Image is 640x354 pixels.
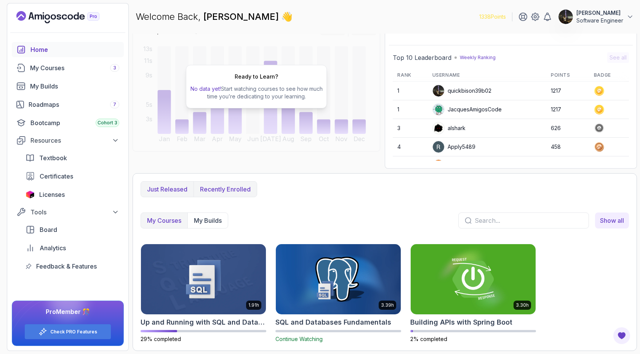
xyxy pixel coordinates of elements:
div: My Builds [30,82,119,91]
a: Building APIs with Spring Boot card3.30hBuilding APIs with Spring Boot2% completed [410,244,536,343]
span: Certificates [40,172,73,181]
div: Home [30,45,119,54]
div: wildmongoosefb425 [432,159,499,172]
div: alshark [432,122,466,134]
td: 4 [393,138,427,156]
button: Just released [141,182,194,197]
span: No data yet! [190,85,221,92]
img: default monster avatar [433,104,444,115]
span: Analytics [40,243,66,253]
img: user profile image [433,160,444,171]
th: Points [546,69,589,82]
span: Textbook [39,153,67,163]
div: My Courses [30,63,119,72]
td: 3 [393,119,427,138]
button: My Builds [187,213,228,228]
h2: Top 10 Leaderboard [393,53,451,62]
span: Licenses [39,190,65,199]
button: Recently enrolled [194,182,257,197]
td: 1217 [546,82,589,100]
p: Welcome Back, [136,11,293,23]
a: bootcamp [12,115,124,130]
h2: Building APIs with Spring Boot [410,317,512,328]
a: board [21,222,124,237]
td: 458 [546,138,589,156]
img: Up and Running with SQL and Databases card [141,244,266,314]
button: Tools [12,205,124,219]
span: Board [40,225,57,234]
button: Open Feedback Button [613,327,631,345]
div: Resources [30,136,119,145]
span: Show all [600,216,624,225]
p: Software Engineer [576,17,623,24]
span: Continue Watching [275,336,323,342]
p: 3.30h [516,302,529,308]
span: Feedback & Features [36,262,97,271]
td: 1 [393,100,427,119]
a: Landing page [16,11,117,23]
a: Check PRO Features [50,329,97,335]
a: feedback [21,259,124,274]
div: Tools [30,208,119,217]
div: Apply5489 [432,141,475,153]
h2: SQL and Databases Fundamentals [275,317,391,328]
button: See all [607,52,629,63]
div: quickbison39b02 [432,85,491,97]
h2: Up and Running with SQL and Databases [141,317,266,328]
a: builds [12,79,124,94]
div: JacquesAmigosCode [432,103,502,116]
a: my_courses [595,212,629,228]
a: courses [12,60,124,76]
span: 29% completed [141,336,181,342]
div: Bootcamp [30,118,119,127]
img: jetbrains icon [26,191,35,198]
p: Just released [147,185,187,194]
h2: Ready to Learn? [235,73,278,80]
a: licenses [21,187,124,202]
img: user profile image [433,85,444,97]
a: textbook [21,150,124,166]
input: Search... [475,216,582,225]
button: Resources [12,134,124,147]
p: 1.91h [248,302,259,308]
span: 2% completed [410,336,447,342]
td: 626 [546,119,589,138]
p: 1338 Points [479,13,506,21]
img: user profile image [558,10,573,24]
a: analytics [21,240,124,256]
p: My Builds [194,216,222,225]
img: user profile image [433,141,444,153]
td: 5 [393,156,427,175]
img: SQL and Databases Fundamentals card [276,244,401,314]
div: Roadmaps [29,100,119,109]
td: 1 [393,82,427,100]
img: user profile image [433,122,444,134]
a: SQL and Databases Fundamentals card3.39hSQL and Databases FundamentalsContinue Watching [275,244,401,343]
th: Badge [589,69,629,82]
span: [PERSON_NAME] [203,11,281,22]
p: 3.39h [381,302,394,308]
p: Start watching courses to see how much time you’re dedicating to your learning. [189,85,323,100]
p: My Courses [147,216,181,225]
a: roadmaps [12,97,124,112]
th: Rank [393,69,427,82]
button: user profile image[PERSON_NAME]Software Engineer [558,9,634,24]
button: My Courses [141,213,187,228]
span: Cohort 3 [98,120,117,126]
td: 337 [546,156,589,175]
button: Check PRO Features [24,324,111,340]
img: Building APIs with Spring Boot card [411,244,536,314]
span: 3 [113,65,116,71]
p: [PERSON_NAME] [576,9,623,17]
a: Up and Running with SQL and Databases card1.91hUp and Running with SQL and Databases29% completed [141,244,266,343]
a: home [12,42,124,57]
a: certificates [21,169,124,184]
span: 7 [113,101,116,108]
p: Weekly Ranking [460,55,496,61]
p: Recently enrolled [200,185,251,194]
span: 👋 [280,10,294,24]
td: 1217 [546,100,589,119]
th: Username [428,69,546,82]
